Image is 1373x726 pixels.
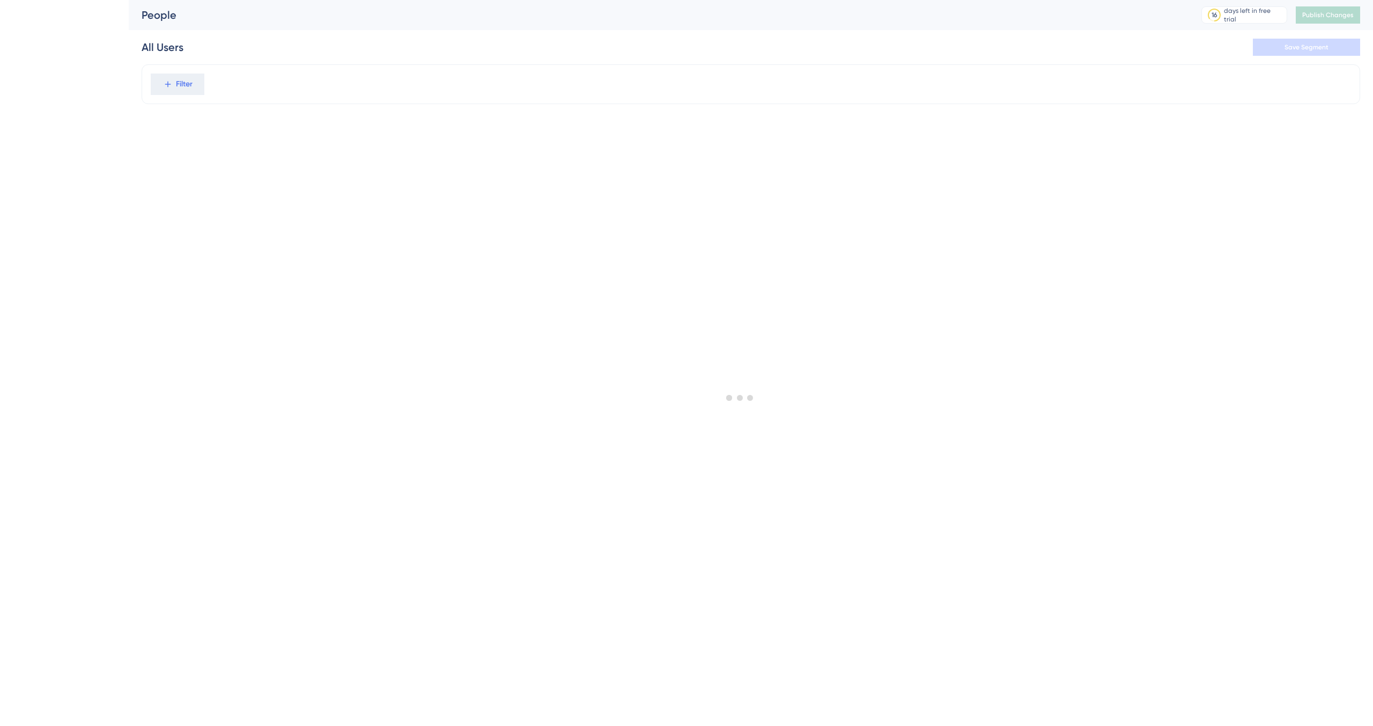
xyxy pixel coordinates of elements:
span: Publish Changes [1302,11,1354,19]
div: days left in free trial [1224,6,1283,24]
span: Save Segment [1285,43,1328,52]
div: All Users [142,40,183,55]
button: Save Segment [1253,39,1360,56]
div: 16 [1212,11,1217,19]
div: People [142,8,1175,23]
button: Publish Changes [1296,6,1360,24]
